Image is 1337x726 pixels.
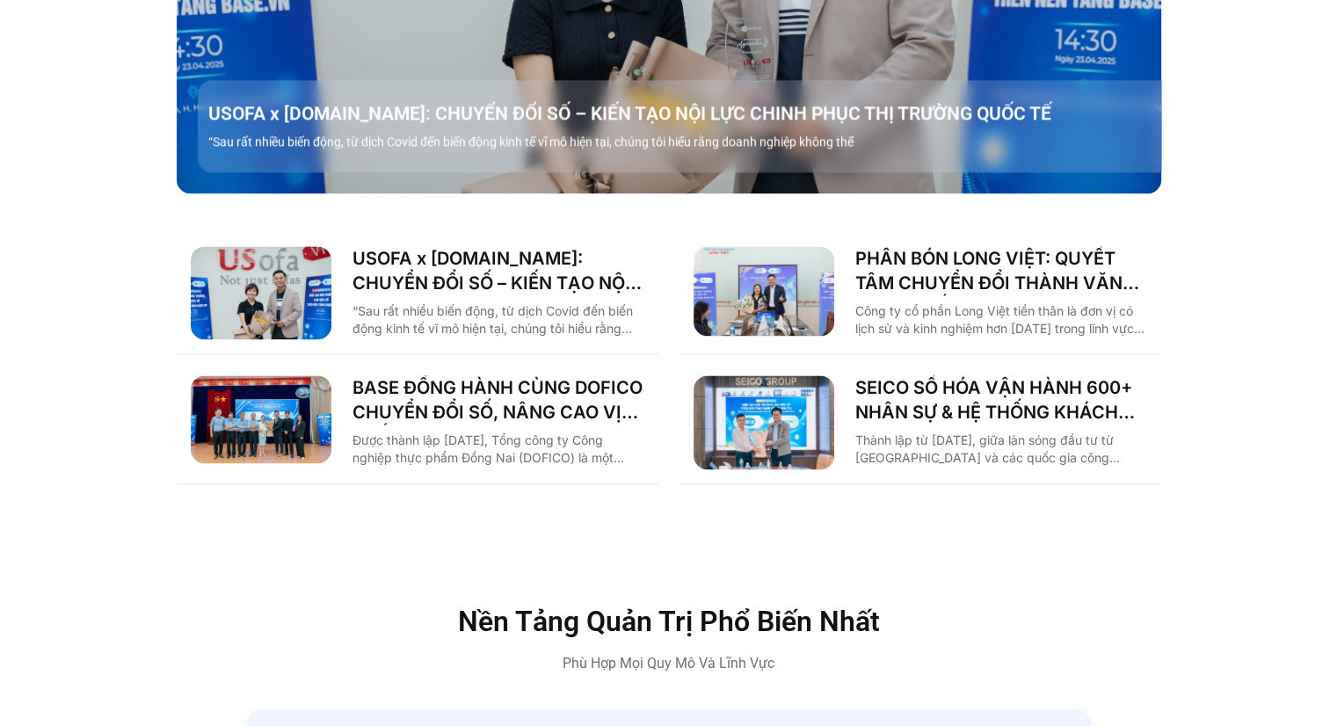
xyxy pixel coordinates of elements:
[295,607,1043,635] h2: Nền Tảng Quản Trị Phổ Biến Nhất
[295,653,1043,674] p: Phù Hợp Mọi Quy Mô Và Lĩnh Vực
[352,302,644,338] p: “Sau rất nhiều biến động, từ dịch Covid đến biến động kinh tế vĩ mô hiện tại, chúng tôi hiểu rằng...
[208,101,1172,126] a: USOFA x [DOMAIN_NAME]: CHUYỂN ĐỔI SỐ – KIẾN TẠO NỘI LỰC CHINH PHỤC THỊ TRƯỜNG QUỐC TẾ
[352,375,644,425] a: BASE ĐỒNG HÀNH CÙNG DOFICO CHUYỂN ĐỔI SỐ, NÂNG CAO VỊ THẾ DOANH NGHIỆP VIỆT
[855,375,1147,425] a: SEICO SỐ HÓA VẬN HÀNH 600+ NHÂN SỰ & HỆ THỐNG KHÁCH HÀNG CÙNG [DOMAIN_NAME]
[352,246,644,295] a: USOFA x [DOMAIN_NAME]: CHUYỂN ĐỔI SỐ – KIẾN TẠO NỘI LỰC CHINH PHỤC THỊ TRƯỜNG QUỐC TẾ
[352,432,644,467] p: Được thành lập [DATE], Tổng công ty Công nghiệp thực phẩm Đồng Nai (DOFICO) là một trong những tổ...
[855,302,1147,338] p: Công ty cổ phần Long Việt tiền thân là đơn vị có lịch sử và kinh nghiệm hơn [DATE] trong lĩnh vực...
[855,246,1147,295] a: PHÂN BÓN LONG VIỆT: QUYẾT TÂM CHUYỂN ĐỔI THÀNH VĂN PHÒNG SỐ, GIẢM CÁC THỦ TỤC GIẤY TỜ
[208,133,1172,151] p: “Sau rất nhiều biến động, từ dịch Covid đến biến động kinh tế vĩ mô hiện tại, chúng tôi hiểu rằng...
[855,432,1147,467] p: Thành lập từ [DATE], giữa làn sóng đầu tư từ [GEOGRAPHIC_DATA] và các quốc gia công nghiệp phát t...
